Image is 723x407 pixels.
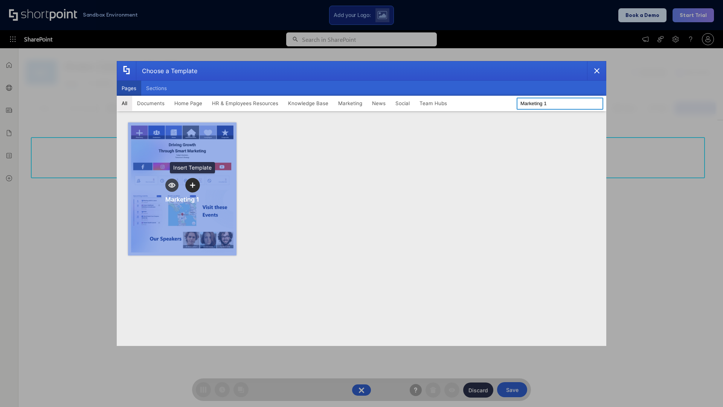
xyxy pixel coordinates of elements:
[117,61,606,346] div: template selector
[390,96,415,111] button: Social
[283,96,333,111] button: Knowledge Base
[415,96,452,111] button: Team Hubs
[117,96,132,111] button: All
[685,371,723,407] iframe: Chat Widget
[117,81,141,96] button: Pages
[141,81,172,96] button: Sections
[517,98,603,110] input: Search
[165,196,199,203] div: Marketing 1
[333,96,367,111] button: Marketing
[169,96,207,111] button: Home Page
[136,61,197,80] div: Choose a Template
[367,96,390,111] button: News
[132,96,169,111] button: Documents
[207,96,283,111] button: HR & Employees Resources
